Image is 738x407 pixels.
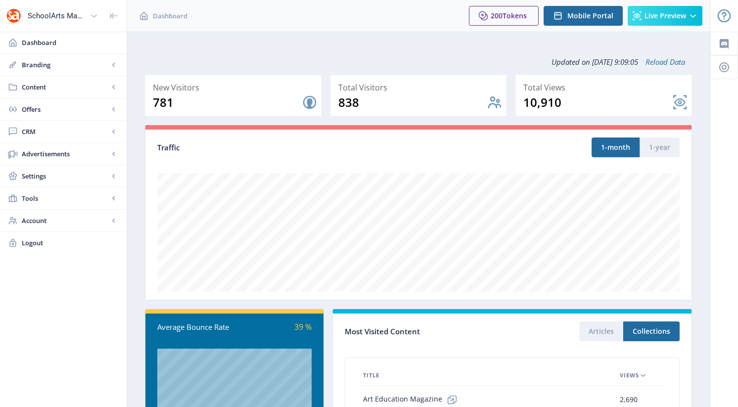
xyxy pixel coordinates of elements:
[153,94,302,110] div: 781
[620,369,639,381] span: Views
[338,94,487,110] div: 838
[144,49,692,74] div: Updated on [DATE] 9:09:05
[345,324,512,339] div: Most Visited Content
[640,137,680,157] button: 1-year
[157,321,234,333] div: Average Bounce Rate
[592,137,640,157] button: 1-month
[579,321,623,341] button: Articles
[363,369,379,381] span: Title
[294,321,312,332] span: 39 %
[22,193,109,203] span: Tools
[544,6,623,26] button: Mobile Portal
[22,127,109,136] span: CRM
[523,81,688,94] div: Total Views
[153,81,318,94] div: New Visitors
[6,8,22,24] img: properties.app_icon.png
[638,57,685,67] a: Reload Data
[628,6,702,26] button: Live Preview
[22,82,109,92] span: Content
[153,11,187,21] span: Dashboard
[22,149,109,159] span: Advertisements
[28,5,86,27] div: SchoolArts Magazine
[22,60,109,70] span: Branding
[645,12,686,20] span: Live Preview
[22,171,109,181] span: Settings
[22,216,109,226] span: Account
[623,321,680,341] button: Collections
[523,94,672,110] div: 10,910
[620,394,638,406] span: 2,690
[22,238,119,248] span: Logout
[567,12,613,20] span: Mobile Portal
[338,81,503,94] div: Total Visitors
[22,38,119,47] span: Dashboard
[22,104,109,114] span: Offers
[469,6,539,26] button: 200Tokens
[157,142,418,153] div: Traffic
[503,11,527,20] span: Tokens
